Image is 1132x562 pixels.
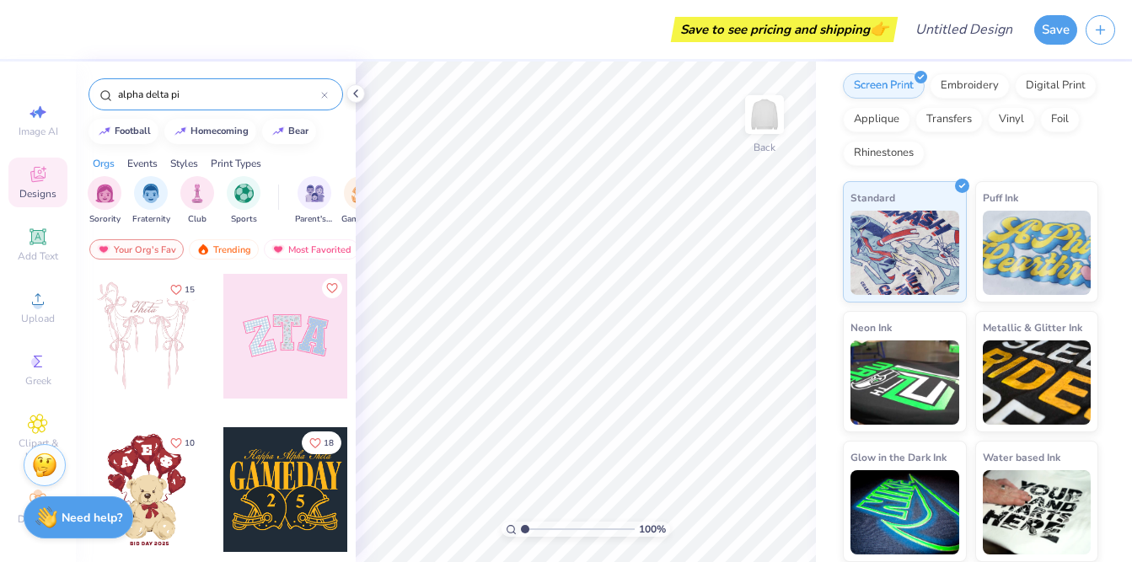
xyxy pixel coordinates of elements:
[163,278,202,301] button: Like
[983,318,1082,336] span: Metallic & Glitter Ink
[305,184,325,203] img: Parent's Weekend Image
[188,184,207,203] img: Club Image
[262,119,316,144] button: bear
[180,176,214,226] div: filter for Club
[1015,73,1097,99] div: Digital Print
[234,184,254,203] img: Sports Image
[89,239,184,260] div: Your Org's Fav
[983,211,1092,295] img: Puff Ink
[902,13,1026,46] input: Untitled Design
[164,119,256,144] button: homecoming
[264,239,359,260] div: Most Favorited
[62,510,122,526] strong: Need help?
[188,213,207,226] span: Club
[850,189,895,206] span: Standard
[843,107,910,132] div: Applique
[850,340,959,425] img: Neon Ink
[930,73,1010,99] div: Embroidery
[1034,15,1077,45] button: Save
[88,176,121,226] div: filter for Sorority
[93,156,115,171] div: Orgs
[983,340,1092,425] img: Metallic & Glitter Ink
[341,176,380,226] div: filter for Game Day
[189,239,259,260] div: Trending
[288,126,308,136] div: bear
[163,431,202,454] button: Like
[190,126,249,136] div: homecoming
[850,318,892,336] span: Neon Ink
[18,249,58,263] span: Add Text
[843,73,925,99] div: Screen Print
[295,176,334,226] button: filter button
[988,107,1035,132] div: Vinyl
[89,119,158,144] button: football
[127,156,158,171] div: Events
[132,213,170,226] span: Fraternity
[639,522,666,537] span: 100 %
[850,211,959,295] img: Standard
[19,125,58,138] span: Image AI
[295,213,334,226] span: Parent's Weekend
[850,470,959,554] img: Glow in the Dark Ink
[322,278,342,298] button: Like
[271,126,285,136] img: trend_line.gif
[185,286,195,294] span: 15
[98,126,111,136] img: trend_line.gif
[18,512,58,526] span: Decorate
[748,98,781,131] img: Back
[142,184,160,203] img: Fraternity Image
[89,213,121,226] span: Sorority
[25,374,51,388] span: Greek
[185,439,195,447] span: 10
[170,156,198,171] div: Styles
[196,244,210,255] img: trending.gif
[754,140,775,155] div: Back
[843,141,925,166] div: Rhinestones
[295,176,334,226] div: filter for Parent's Weekend
[870,19,888,39] span: 👉
[88,176,121,226] button: filter button
[132,176,170,226] button: filter button
[983,189,1018,206] span: Puff Ink
[231,213,257,226] span: Sports
[850,448,947,466] span: Glow in the Dark Ink
[227,176,260,226] button: filter button
[19,187,56,201] span: Designs
[302,431,341,454] button: Like
[1040,107,1080,132] div: Foil
[351,184,371,203] img: Game Day Image
[116,86,321,103] input: Try "Alpha"
[324,439,334,447] span: 18
[675,17,893,42] div: Save to see pricing and shipping
[180,176,214,226] button: filter button
[227,176,260,226] div: filter for Sports
[115,126,151,136] div: football
[132,176,170,226] div: filter for Fraternity
[174,126,187,136] img: trend_line.gif
[341,176,380,226] button: filter button
[95,184,115,203] img: Sorority Image
[915,107,983,132] div: Transfers
[341,213,380,226] span: Game Day
[983,470,1092,554] img: Water based Ink
[21,312,55,325] span: Upload
[983,448,1060,466] span: Water based Ink
[271,244,285,255] img: most_fav.gif
[211,156,261,171] div: Print Types
[97,244,110,255] img: most_fav.gif
[8,436,67,463] span: Clipart & logos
